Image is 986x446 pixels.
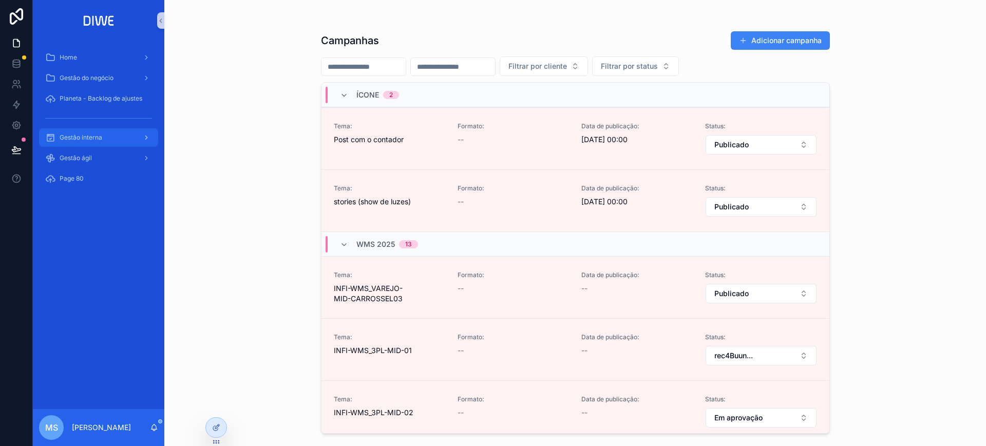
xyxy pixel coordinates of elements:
button: Select Button [706,284,816,303]
span: Planeta - Backlog de ajustes [60,94,142,103]
span: Filtrar por cliente [508,61,567,71]
span: Gestão ágil [60,154,92,162]
p: [PERSON_NAME] [72,422,131,433]
span: Tema: [334,271,445,279]
span: -- [458,134,464,145]
button: Select Button [706,408,816,428]
span: -- [458,408,464,418]
a: Tema:INFI-WMS_3PL-MID-01Formato:--Data de publicação:--Status:Select Button [321,318,829,380]
span: Data de publicação: [581,271,693,279]
span: Data de publicação: [581,395,693,403]
span: Tema: [334,122,445,130]
a: Gestão do negócio [39,69,158,87]
span: Ícone [356,90,379,100]
span: Status: [705,333,817,341]
span: -- [458,197,464,207]
span: INFI-WMS_VAREJO-MID-CARROSSEL03 [334,283,445,304]
span: [DATE] 00:00 [581,134,693,145]
span: Tema: [334,395,445,403]
a: Gestão ágil [39,149,158,167]
a: Planeta - Backlog de ajustes [39,89,158,108]
a: Tema:INFI-WMS_VAREJO-MID-CARROSSEL03Formato:--Data de publicação:--Status:Select Button [321,256,829,318]
span: Tema: [334,333,445,341]
button: Adicionar campanha [731,31,830,50]
span: stories (show de luzes) [334,197,445,207]
span: INFI-WMS_3PL-MID-02 [334,408,445,418]
span: Publicado [714,202,749,212]
span: Formato: [458,395,569,403]
span: Publicado [714,140,749,150]
span: Status: [705,271,817,279]
span: Page 80 [60,174,84,183]
span: WMS 2025 [356,239,395,249]
span: Em aprovação [714,413,763,423]
span: Formato: [458,271,569,279]
span: Formato: [458,184,569,192]
span: -- [458,283,464,294]
img: App logo [80,12,118,29]
a: Gestão interna [39,128,158,147]
a: Tema:stories (show de luzes)Formato:--Data de publicação:[DATE] 00:00Status:Select Button [321,169,829,231]
span: Gestão do negócio [60,74,113,82]
a: Tema:Post com o contadorFormato:--Data de publicação:[DATE] 00:00Status:Select Button [321,107,829,169]
a: Page 80 [39,169,158,188]
span: INFI-WMS_3PL-MID-01 [334,345,445,356]
span: -- [458,345,464,356]
span: Status: [705,122,817,130]
span: Data de publicação: [581,184,693,192]
span: Home [60,53,77,62]
button: Select Button [500,56,588,76]
span: [DATE] 00:00 [581,197,693,207]
span: Data de publicação: [581,333,693,341]
span: rec4Buun... [714,351,753,361]
h1: Campanhas [321,33,379,48]
span: Formato: [458,333,569,341]
span: Data de publicação: [581,122,693,130]
span: Filtrar por status [601,61,658,71]
span: Publicado [714,288,749,299]
span: MS [45,421,58,434]
a: Home [39,48,158,67]
div: 13 [405,240,412,248]
span: -- [581,283,587,294]
button: Select Button [592,56,679,76]
div: 2 [389,91,393,99]
span: Gestão interna [60,133,102,142]
span: Status: [705,184,817,192]
span: Post com o contador [334,134,445,145]
button: Select Button [706,135,816,154]
span: -- [581,345,587,356]
span: Formato: [458,122,569,130]
button: Select Button [706,346,816,365]
a: Tema:INFI-WMS_3PL-MID-02Formato:--Data de publicação:--Status:Select Button [321,380,829,442]
span: Tema: [334,184,445,192]
span: -- [581,408,587,418]
span: Status: [705,395,817,403]
button: Select Button [706,197,816,217]
div: scrollable content [33,41,164,201]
